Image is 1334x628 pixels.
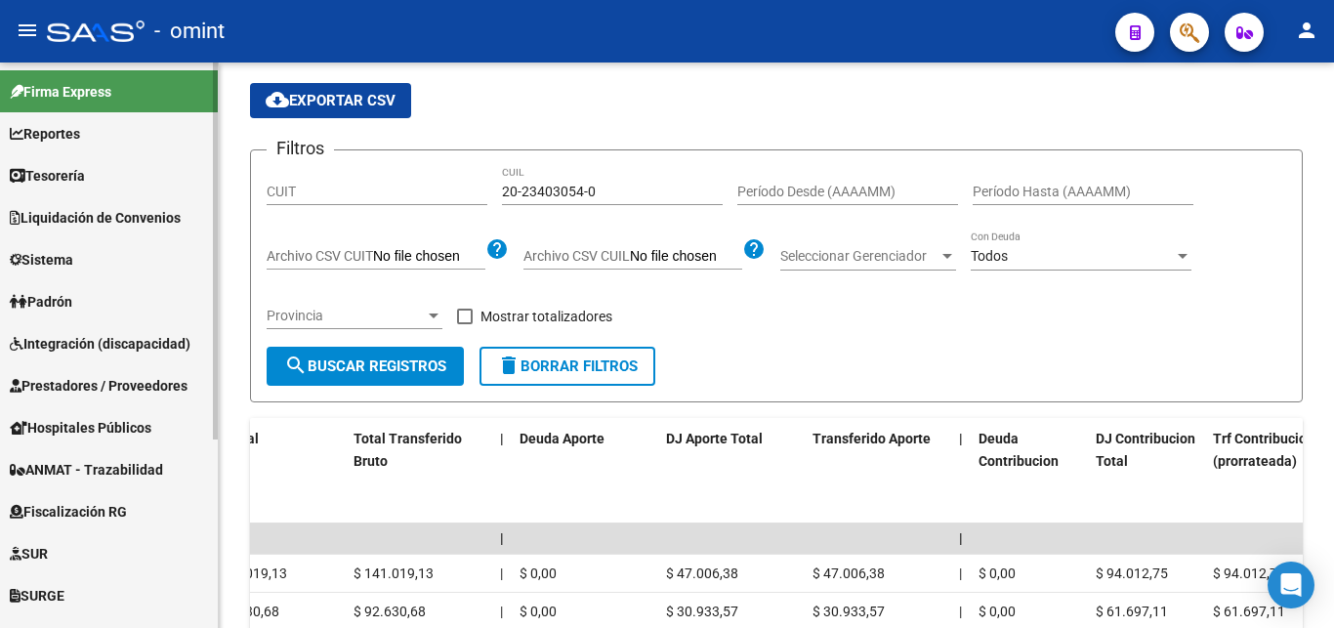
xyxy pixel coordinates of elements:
span: - omint [154,10,225,53]
datatable-header-cell: | [492,418,512,526]
span: $ 141.019,13 [354,565,434,581]
span: Buscar Registros [284,357,446,375]
span: Provincia [267,308,425,324]
span: $ 0,00 [979,604,1016,619]
span: | [959,530,963,546]
span: Transferido Aporte [813,431,931,446]
span: Seleccionar Gerenciador [780,248,938,265]
span: $ 0,00 [520,604,557,619]
div: Open Intercom Messenger [1268,562,1314,608]
datatable-header-cell: Deuda Contribucion [971,418,1088,526]
datatable-header-cell: DJ Contribucion Total [1088,418,1205,526]
span: Mostrar totalizadores [480,305,612,328]
span: | [959,431,963,446]
span: Integración (discapacidad) [10,333,190,355]
span: Tesorería [10,165,85,187]
mat-icon: cloud_download [266,88,289,111]
h3: Filtros [267,135,334,162]
span: Archivo CSV CUIT [267,248,373,264]
span: $ 94.012,75 [1096,565,1168,581]
datatable-header-cell: | [951,418,971,526]
span: DJ Contribucion Total [1096,431,1195,469]
span: Prestadores / Proveedores [10,375,188,397]
mat-icon: search [284,354,308,377]
span: $ 47.006,38 [813,565,885,581]
span: SURGE [10,585,64,607]
mat-icon: help [485,237,509,261]
span: SUR [10,543,48,565]
mat-icon: delete [497,354,521,377]
span: Liquidación de Convenios [10,207,181,229]
input: Archivo CSV CUIL [630,248,742,266]
mat-icon: menu [16,19,39,42]
span: Hospitales Públicos [10,417,151,439]
datatable-header-cell: Transferido Aporte [805,418,951,526]
span: ANMAT - Trazabilidad [10,459,163,481]
span: $ 61.697,11 [1213,604,1285,619]
span: $ 0,00 [979,565,1016,581]
span: Deuda Contribucion [979,431,1059,469]
span: $ 47.006,38 [666,565,738,581]
mat-icon: person [1295,19,1318,42]
span: $ 94.012,75 [1213,565,1285,581]
span: $ 30.933,57 [666,604,738,619]
span: Trf Contribucion (prorrateada) [1213,431,1314,469]
span: $ 61.697,11 [1096,604,1168,619]
span: | [500,604,503,619]
button: Buscar Registros [267,347,464,386]
span: Padrón [10,291,72,313]
span: | [959,565,962,581]
span: $ 0,00 [520,565,557,581]
span: $ 92.630,68 [354,604,426,619]
input: Archivo CSV CUIT [373,248,485,266]
span: $ 30.933,57 [813,604,885,619]
span: Total Transferido Bruto [354,431,462,469]
span: Exportar CSV [266,92,396,109]
span: Archivo CSV CUIL [523,248,630,264]
span: | [500,530,504,546]
span: Sistema [10,249,73,271]
span: Todos [971,248,1008,264]
span: Borrar Filtros [497,357,638,375]
span: | [500,431,504,446]
datatable-header-cell: DJ Aporte Total [658,418,805,526]
mat-icon: help [742,237,766,261]
span: Firma Express [10,81,111,103]
span: | [959,604,962,619]
button: Exportar CSV [250,83,411,118]
span: Reportes [10,123,80,145]
datatable-header-cell: Deuda Aporte [512,418,658,526]
datatable-header-cell: DJ Total [199,418,346,526]
span: | [500,565,503,581]
button: Borrar Filtros [479,347,655,386]
span: Fiscalización RG [10,501,127,523]
span: Deuda Aporte [520,431,604,446]
datatable-header-cell: Total Transferido Bruto [346,418,492,526]
span: DJ Aporte Total [666,431,763,446]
